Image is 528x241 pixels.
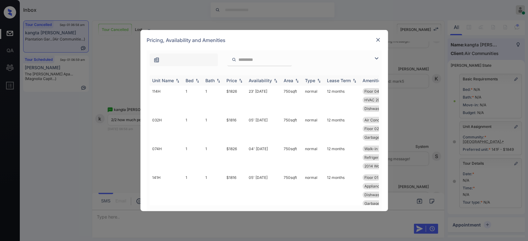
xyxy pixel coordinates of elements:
td: $1826 [224,143,246,172]
img: icon-zuma [373,55,380,62]
img: sorting [194,78,200,83]
td: 750 sqft [281,86,303,114]
div: Pricing, Availability and Amenities [140,30,388,50]
td: normal [303,172,324,209]
div: Bed [186,78,194,83]
img: sorting [174,78,181,83]
td: 04' [DATE] [246,143,281,172]
div: Type [305,78,315,83]
div: Availability [249,78,272,83]
td: 1 [203,143,224,172]
span: Walk-in Closets [364,146,392,151]
td: 12 months [324,114,360,143]
td: normal [303,143,324,172]
span: HVAC 2019 [364,98,384,102]
span: Air Conditioner [364,118,391,122]
span: Floor 04 [364,89,379,94]
td: 12 months [324,143,360,172]
td: 23' [DATE] [246,86,281,114]
td: 05' [DATE] [246,114,281,143]
div: Area [284,78,293,83]
div: Amenities [363,78,383,83]
td: 114H [150,86,183,114]
span: Dishwasher [364,192,385,197]
td: 12 months [324,86,360,114]
img: sorting [351,78,358,83]
td: 12 months [324,172,360,209]
div: Lease Term [327,78,351,83]
td: 1 [183,172,203,209]
td: 074H [150,143,183,172]
span: Garbage disposa... [364,135,397,140]
td: $1826 [224,86,246,114]
td: normal [303,114,324,143]
td: 032H [150,114,183,143]
span: Appliances Stai... [364,184,394,188]
td: 1 [183,114,203,143]
div: Unit Name [152,78,174,83]
td: $1816 [224,114,246,143]
td: 05' [DATE] [246,172,281,209]
span: Refrigerator Le... [364,155,394,160]
span: Floor 02 [364,126,379,131]
img: sorting [215,78,221,83]
img: close [375,37,381,43]
td: normal [303,86,324,114]
td: 1 [203,172,224,209]
img: sorting [294,78,300,83]
span: 2014 Wood Floor... [364,164,396,168]
div: Bath [205,78,215,83]
img: sorting [316,78,322,83]
span: Garbage disposa... [364,201,397,206]
td: $1816 [224,172,246,209]
img: sorting [273,78,279,83]
td: 750 sqft [281,143,303,172]
td: 750 sqft [281,172,303,209]
td: 1 [203,114,224,143]
td: 1 [183,143,203,172]
td: 1 [203,86,224,114]
span: Dishwasher [364,106,385,111]
td: 141H [150,172,183,209]
img: icon-zuma [232,57,236,62]
div: Price [226,78,237,83]
span: Floor 01 [364,175,378,180]
td: 750 sqft [281,114,303,143]
img: icon-zuma [153,57,160,63]
img: sorting [238,78,244,83]
td: 1 [183,86,203,114]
